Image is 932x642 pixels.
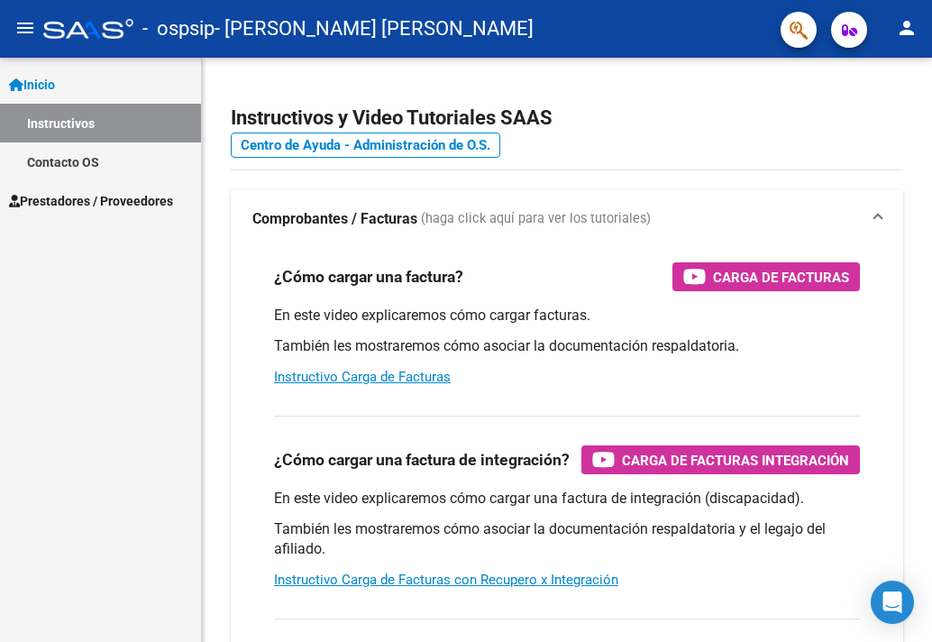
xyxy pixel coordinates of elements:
[672,262,860,291] button: Carga de Facturas
[274,264,463,289] h3: ¿Cómo cargar una factura?
[274,519,860,559] p: También les mostraremos cómo asociar la documentación respaldatoria y el legajo del afiliado.
[231,190,903,248] mat-expansion-panel-header: Comprobantes / Facturas (haga click aquí para ver los tutoriales)
[274,336,860,356] p: También les mostraremos cómo asociar la documentación respaldatoria.
[274,447,570,472] h3: ¿Cómo cargar una factura de integración?
[274,306,860,326] p: En este video explicaremos cómo cargar facturas.
[142,9,215,49] span: - ospsip
[9,191,173,211] span: Prestadores / Proveedores
[252,209,417,229] strong: Comprobantes / Facturas
[9,75,55,95] span: Inicio
[231,101,903,135] h2: Instructivos y Video Tutoriales SAAS
[713,266,849,289] span: Carga de Facturas
[581,445,860,474] button: Carga de Facturas Integración
[215,9,534,49] span: - [PERSON_NAME] [PERSON_NAME]
[274,572,618,588] a: Instructivo Carga de Facturas con Recupero x Integración
[896,17,918,39] mat-icon: person
[274,489,860,509] p: En este video explicaremos cómo cargar una factura de integración (discapacidad).
[421,209,651,229] span: (haga click aquí para ver los tutoriales)
[231,133,500,158] a: Centro de Ayuda - Administración de O.S.
[274,369,451,385] a: Instructivo Carga de Facturas
[14,17,36,39] mat-icon: menu
[622,449,849,472] span: Carga de Facturas Integración
[871,581,914,624] div: Open Intercom Messenger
